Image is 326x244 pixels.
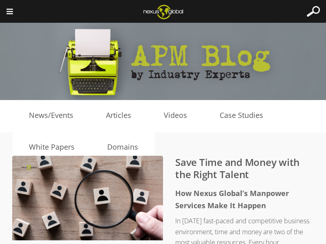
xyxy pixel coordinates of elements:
a: Case Studies [203,109,280,122]
strong: How Nexus Global’s Manpower Services Make It Happen [175,188,289,210]
a: Articles [90,109,148,122]
img: Nexus Global [137,2,189,22]
a: Save Time and Money with the Right Talent [175,155,300,181]
a: Videos [148,109,203,122]
a: News/Events [13,109,90,122]
img: Save Time and Money with the Right Talent [12,156,163,240]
